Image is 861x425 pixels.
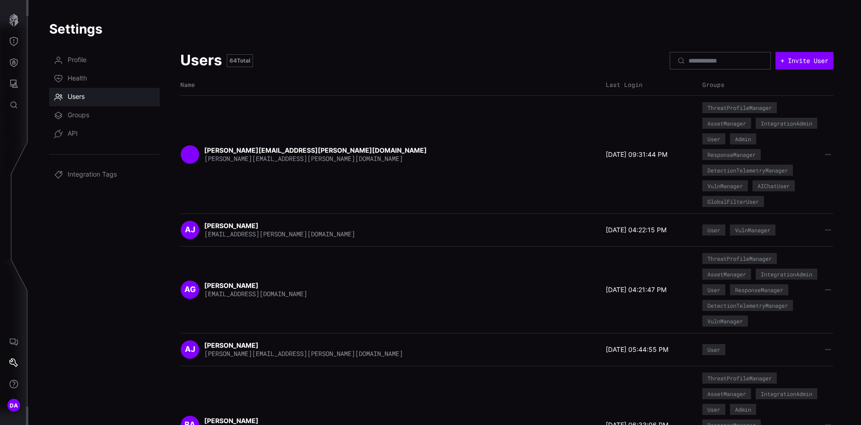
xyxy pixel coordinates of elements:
[204,230,355,238] span: [EMAIL_ADDRESS][PERSON_NAME][DOMAIN_NAME]
[230,57,237,64] span: 64
[707,227,720,233] div: User
[204,222,260,230] strong: [PERSON_NAME]
[68,56,86,65] span: Profile
[707,167,788,173] div: DetectionTelemetryManager
[180,51,222,70] h2: Users
[707,152,756,157] div: ResponseManager
[606,81,698,89] div: Last Login
[707,271,746,277] div: AssetManager
[735,136,751,142] div: Admin
[68,129,78,138] span: API
[707,121,746,126] div: AssetManager
[204,146,428,154] strong: [PERSON_NAME][EMAIL_ADDRESS][PERSON_NAME][DOMAIN_NAME]
[707,136,720,142] div: User
[204,289,307,298] span: [EMAIL_ADDRESS][DOMAIN_NAME]
[49,125,160,143] a: API
[707,303,788,308] div: DetectionTelemetryManager
[735,407,751,412] div: Admin
[68,111,89,120] span: Groups
[68,92,85,102] span: Users
[606,226,666,234] time: [DATE] 04:22:15 PM
[180,81,601,89] div: Name
[758,183,790,189] div: AIChatUser
[606,150,667,159] time: [DATE] 09:31:44 PM
[707,375,772,381] div: ThreatProfileManager
[606,286,666,294] time: [DATE] 04:21:47 PM
[204,154,403,163] span: [PERSON_NAME][EMAIL_ADDRESS][PERSON_NAME][DOMAIN_NAME]
[735,287,783,293] div: ResponseManager
[204,281,260,289] strong: [PERSON_NAME]
[707,287,720,293] div: User
[761,121,812,126] div: IntegrationAdmin
[184,285,196,295] span: AG
[68,170,117,179] span: Integration Tags
[707,407,720,412] div: User
[707,391,746,396] div: AssetManager
[775,52,833,69] button: + Invite User
[68,74,87,83] span: Health
[707,105,772,110] div: ThreatProfileManager
[0,395,27,416] button: DA
[49,106,160,125] a: Groups
[10,401,18,410] span: DA
[227,54,253,67] div: Total
[707,183,743,189] div: VulnManager
[761,391,812,396] div: IntegrationAdmin
[606,345,668,354] time: [DATE] 05:44:55 PM
[204,341,260,349] strong: [PERSON_NAME]
[761,271,812,277] div: IntegrationAdmin
[707,256,772,261] div: ThreatProfileManager
[49,51,160,69] a: Profile
[49,21,840,37] h1: Settings
[702,81,817,89] div: Groups
[707,318,743,324] div: VulnManager
[49,88,160,106] a: Users
[185,345,195,355] span: AJ
[185,225,195,235] span: AJ
[735,227,770,233] div: VulnManager
[707,347,720,352] div: User
[49,69,160,88] a: Health
[204,417,260,425] strong: [PERSON_NAME]
[49,166,160,184] a: Integration Tags
[204,349,403,358] span: [PERSON_NAME][EMAIL_ADDRESS][PERSON_NAME][DOMAIN_NAME]
[707,199,759,204] div: GlobalFilterUser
